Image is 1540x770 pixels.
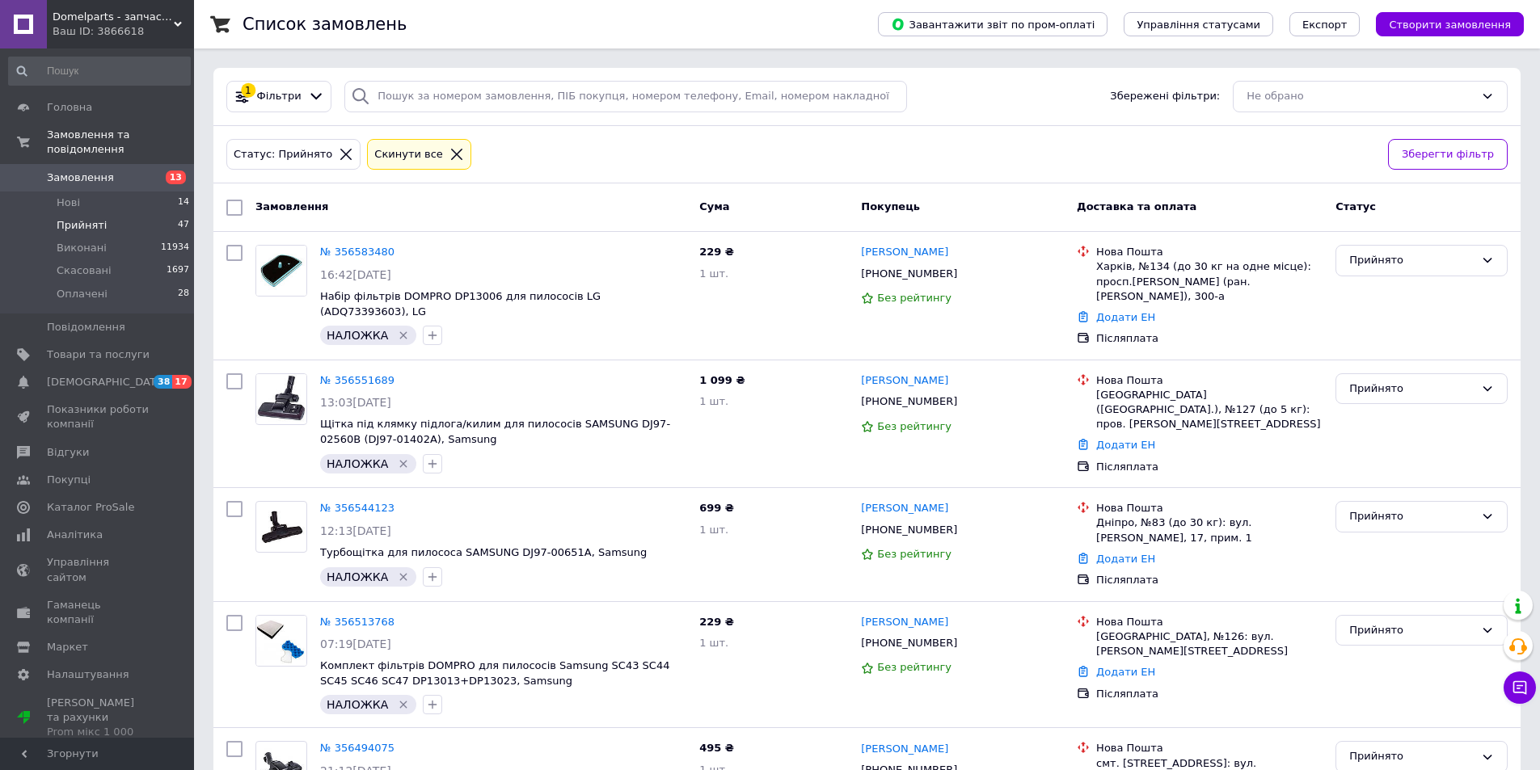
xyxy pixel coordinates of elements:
[320,374,394,386] a: № 356551689
[1096,553,1155,565] a: Додати ЕН
[699,246,734,258] span: 229 ₴
[57,263,112,278] span: Скасовані
[8,57,191,86] input: Пошук
[57,241,107,255] span: Виконані
[257,89,302,104] span: Фільтри
[320,616,394,628] a: № 356513768
[167,263,189,278] span: 1697
[699,616,734,628] span: 229 ₴
[47,598,150,627] span: Гаманець компанії
[1096,666,1155,678] a: Додати ЕН
[858,520,960,541] div: [PHONE_NUMBER]
[1349,508,1475,525] div: Прийнято
[172,375,191,389] span: 17
[47,170,114,185] span: Замовлення
[1096,573,1323,587] div: Післяплата
[320,637,391,650] span: 07:19[DATE]
[178,287,189,301] span: 28
[53,24,194,39] div: Ваш ID: 3866618
[47,320,125,335] span: Повідомлення
[47,555,150,584] span: Управління сайтом
[1096,741,1323,755] div: Нова Пошта
[47,128,194,157] span: Замовлення та повідомлення
[861,501,948,516] a: [PERSON_NAME]
[861,615,948,630] a: [PERSON_NAME]
[320,396,391,409] span: 13:03[DATE]
[320,418,670,445] a: Щітка під клямку підлога/килим для пилососів SAMSUNG DJ97-02560B (DJ97-01402A), Samsung
[699,637,728,649] span: 1 шт.
[878,12,1108,36] button: Завантажити звіт по пром-оплаті
[1096,311,1155,323] a: Додати ЕН
[255,373,307,425] a: Фото товару
[1096,373,1323,388] div: Нова Пошта
[397,698,410,711] svg: Видалити мітку
[47,473,91,487] span: Покупці
[877,292,951,304] span: Без рейтингу
[1360,18,1524,30] a: Створити замовлення
[255,501,307,553] a: Фото товару
[320,742,394,754] a: № 356494075
[327,698,388,711] span: НАЛОЖКА
[861,742,948,757] a: [PERSON_NAME]
[320,502,394,514] a: № 356544123
[161,241,189,255] span: 11934
[858,391,960,412] div: [PHONE_NUMBER]
[230,146,335,163] div: Статус: Прийнято
[47,667,129,682] span: Налаштування
[47,725,150,739] div: Prom мікс 1 000
[241,83,255,98] div: 1
[320,290,601,318] a: Набір фільтрів DOMPRO DP13006 для пилососів LG (ADQ73393603), LG
[53,10,174,24] span: Domelparts - запчастини та аксесуари для побутової техніки
[1349,748,1475,765] div: Прийнято
[699,502,734,514] span: 699 ₴
[47,402,150,431] span: Показники роботи компанії
[861,373,948,389] a: [PERSON_NAME]
[699,742,734,754] span: 495 ₴
[255,245,307,297] a: Фото товару
[699,200,729,212] span: Cума
[877,420,951,432] span: Без рейтингу
[861,245,948,260] a: [PERSON_NAME]
[47,500,134,515] span: Каталог ProSale
[1110,89,1220,104] span: Збережені фільтри:
[344,81,907,112] input: Пошук за номером замовлення, ПІБ покупця, номером телефону, Email, номером накладної
[47,528,103,542] span: Аналітика
[1096,501,1323,515] div: Нова Пошта
[397,329,410,342] svg: Видалити мітку
[397,570,410,583] svg: Видалити мітку
[47,640,88,654] span: Маркет
[858,633,960,654] div: [PHONE_NUMBER]
[699,395,728,407] span: 1 шт.
[256,511,306,544] img: Фото товару
[1349,622,1475,639] div: Прийнято
[861,200,920,212] span: Покупець
[1402,146,1494,163] span: Зберегти фільтр
[256,374,306,423] img: Фото товару
[699,374,745,386] span: 1 099 ₴
[1349,252,1475,269] div: Прийнято
[320,246,394,258] a: № 356583480
[1096,515,1323,545] div: Дніпро, №83 (до 30 кг): вул. [PERSON_NAME], 17, прим. 1
[327,457,388,470] span: НАЛОЖКА
[154,375,172,389] span: 38
[397,457,410,470] svg: Видалити мітку
[699,524,728,536] span: 1 шт.
[877,661,951,673] span: Без рейтингу
[320,546,647,558] a: Турбощітка для пилососа SAMSUNG DJ97-00651A, Samsung
[699,267,728,280] span: 1 шт.
[320,524,391,537] span: 12:13[DATE]
[1096,615,1323,629] div: Нова Пошта
[243,15,407,34] h1: Список замовлень
[47,696,150,740] span: [PERSON_NAME] та рахунки
[327,570,388,583] span: НАЛОЖКА
[1335,200,1376,212] span: Статус
[1096,331,1323,346] div: Післяплата
[320,659,670,687] a: Комплект фільтрів DOMPRO для пилососів Samsung SC43 SC44 SC45 SC46 SC47 DP13013+DP13023, Samsung
[255,200,328,212] span: Замовлення
[877,548,951,560] span: Без рейтингу
[178,218,189,233] span: 47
